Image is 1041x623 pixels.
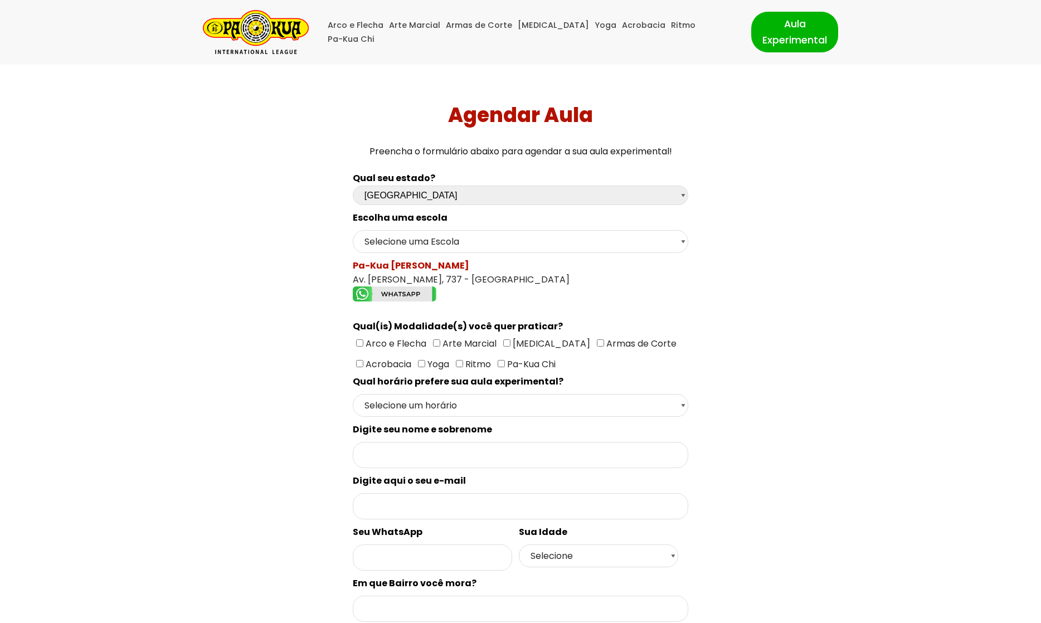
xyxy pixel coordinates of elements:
[353,423,492,436] spam: Digite seu nome e sobrenome
[353,577,476,590] spam: Em que Bairro você mora?
[519,525,567,538] spam: Sua Idade
[503,339,510,347] input: [MEDICAL_DATA]
[353,320,563,333] spam: Qual(is) Modalidade(s) você quer praticar?
[518,18,589,32] a: [MEDICAL_DATA]
[456,360,463,367] input: Ritmo
[363,358,411,371] span: Acrobacia
[425,358,449,371] span: Yoga
[353,172,435,184] b: Qual seu estado?
[328,18,383,32] a: Arco e Flecha
[440,337,497,350] span: Arte Marcial
[446,18,512,32] a: Armas de Corte
[363,337,426,350] span: Arco e Flecha
[353,286,436,301] img: whatsapp
[203,10,309,54] a: Pa-Kua Brasil Uma Escola de conhecimentos orientais para toda a família. Foco, habilidade concent...
[353,259,469,272] spam: Pa-Kua [PERSON_NAME]
[356,339,363,347] input: Arco e Flecha
[604,337,677,350] span: Armas de Corte
[353,259,688,305] div: Av. [PERSON_NAME], 737 - [GEOGRAPHIC_DATA]
[4,144,1037,159] p: Preencha o formulário abaixo para agendar a sua aula experimental!
[463,358,491,371] span: Ritmo
[353,525,422,538] spam: Seu WhatsApp
[622,18,665,32] a: Acrobacia
[353,211,447,224] spam: Escolha uma escola
[4,103,1037,127] h1: Agendar Aula
[353,375,563,388] spam: Qual horário prefere sua aula experimental?
[356,360,363,367] input: Acrobacia
[325,18,734,46] div: Menu primário
[433,339,440,347] input: Arte Marcial
[751,12,838,52] a: Aula Experimental
[597,339,604,347] input: Armas de Corte
[353,474,466,487] spam: Digite aqui o seu e-mail
[595,18,616,32] a: Yoga
[389,18,440,32] a: Arte Marcial
[510,337,590,350] span: [MEDICAL_DATA]
[418,360,425,367] input: Yoga
[505,358,556,371] span: Pa-Kua Chi
[498,360,505,367] input: Pa-Kua Chi
[671,18,695,32] a: Ritmo
[328,32,374,46] a: Pa-Kua Chi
